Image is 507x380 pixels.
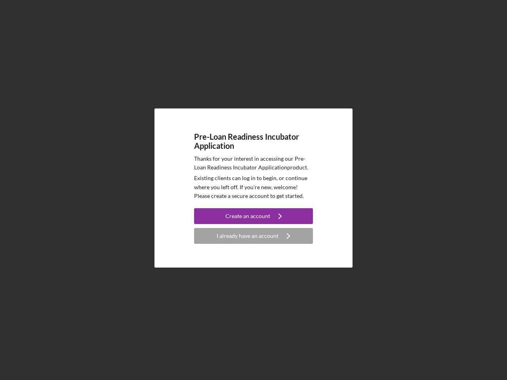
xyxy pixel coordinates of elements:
div: I already have an account [217,228,278,244]
h4: Pre-Loan Readiness Incubator Application [194,132,313,150]
p: Thanks for your interest in accessing our Pre-Loan Readiness Incubator Application product. [194,154,313,172]
div: Create an account [225,208,270,224]
button: I already have an account [194,228,313,244]
p: Existing clients can log in to begin, or continue where you left off. If you're new, welcome! Ple... [194,174,313,200]
a: Create an account [194,208,313,226]
button: Create an account [194,208,313,224]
